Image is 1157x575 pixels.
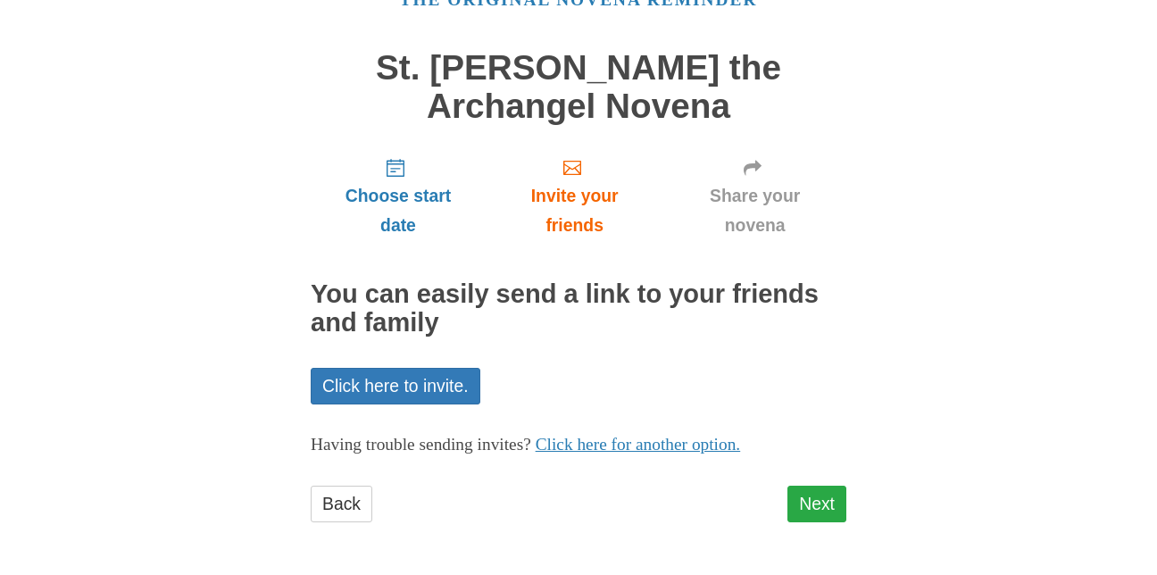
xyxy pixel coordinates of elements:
[311,368,480,404] a: Click here to invite.
[311,49,846,125] h1: St. [PERSON_NAME] the Archangel Novena
[504,181,645,240] span: Invite your friends
[311,435,531,454] span: Having trouble sending invites?
[681,181,828,240] span: Share your novena
[486,143,663,249] a: Invite your friends
[663,143,846,249] a: Share your novena
[311,143,486,249] a: Choose start date
[311,486,372,522] a: Back
[311,280,846,337] h2: You can easily send a link to your friends and family
[329,181,468,240] span: Choose start date
[536,435,741,454] a: Click here for another option.
[787,486,846,522] a: Next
